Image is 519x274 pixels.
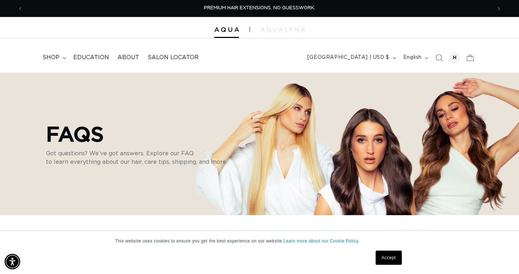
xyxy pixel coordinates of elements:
iframe: Chat Widget [484,240,519,274]
div: Accessibility Menu [5,254,20,269]
span: shop [42,54,59,61]
button: [GEOGRAPHIC_DATA] | USD $ [303,51,399,65]
p: Got questions? We’ve got answers. Explore our FAQ to learn everything about our hair, care tips, ... [46,149,226,166]
summary: Search [431,50,447,66]
a: Education [69,50,113,66]
summary: shop [38,50,69,66]
a: About [113,50,143,66]
img: Aqua Hair Extensions [214,27,239,32]
a: Learn more about our Cookie Policy. [284,239,360,244]
img: aqualyna.com [261,27,305,32]
span: About [118,54,139,61]
p: faqs [46,122,226,146]
span: Education [73,54,109,61]
span: English [403,54,422,61]
span: Salon Locator [148,54,199,61]
a: Accept [376,251,402,265]
button: English [399,51,431,65]
span: [GEOGRAPHIC_DATA] | USD $ [307,54,389,61]
button: Next announcement [491,2,507,15]
p: This website uses cookies to ensure you get the best experience on our website. [115,238,404,244]
button: Previous announcement [12,2,28,15]
span: PREMIUM HAIR EXTENSIONS. NO GUESSWORK. [204,6,315,10]
a: Salon Locator [143,50,203,66]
